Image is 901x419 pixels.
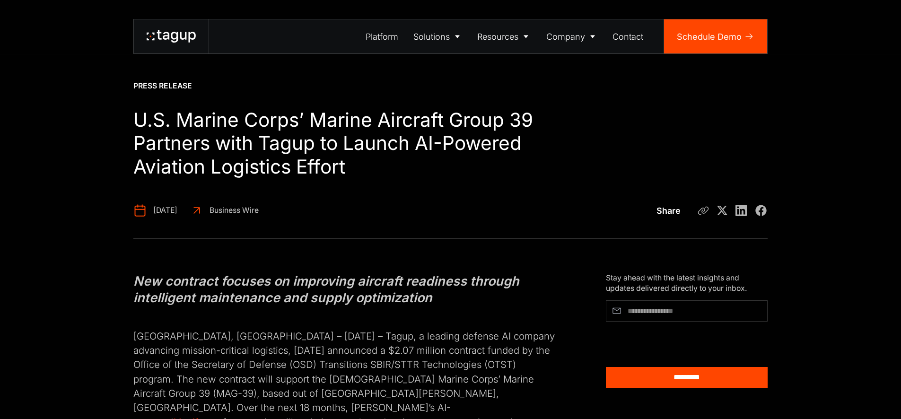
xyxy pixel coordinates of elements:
form: Article Subscribe [606,300,768,388]
div: Contact [612,30,643,43]
div: Company [546,30,585,43]
a: Resources [470,19,539,53]
a: Schedule Demo [664,19,767,53]
div: Stay ahead with the latest insights and updates delivered directly to your inbox. [606,273,768,294]
a: Solutions [406,19,470,53]
div: Solutions [413,30,450,43]
div: [DATE] [153,205,177,216]
div: Press Release [133,81,192,91]
div: Schedule Demo [677,30,742,43]
a: Business Wire [190,204,259,217]
a: Company [539,19,605,53]
h1: U.S. Marine Corps’ Marine Aircraft Group 39 Partners with Tagup to Launch AI-Powered Aviation Log... [133,108,556,178]
div: Business Wire [210,205,259,216]
div: Share [656,204,681,217]
iframe: reCAPTCHA [606,326,707,352]
div: Resources [477,30,518,43]
div: Platform [366,30,398,43]
a: Contact [605,19,651,53]
a: Platform [359,19,406,53]
em: New contract focuses on improving aircraft readiness through intelligent maintenance and supply o... [133,273,519,306]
